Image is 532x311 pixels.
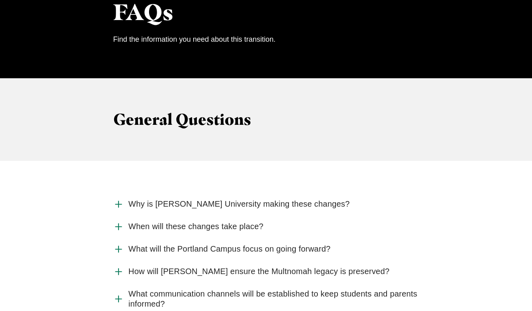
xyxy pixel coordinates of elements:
p: Find the information you need about this transition. [113,33,419,46]
span: When will these changes take place? [129,222,264,232]
h3: General Questions [113,110,419,129]
span: What will the Portland Campus focus on going forward? [129,244,331,254]
span: How will [PERSON_NAME] ensure the Multnomah legacy is preserved? [129,266,390,276]
span: What communication channels will be established to keep students and parents informed? [129,289,419,309]
span: Why is [PERSON_NAME] University making these changes? [129,199,350,209]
